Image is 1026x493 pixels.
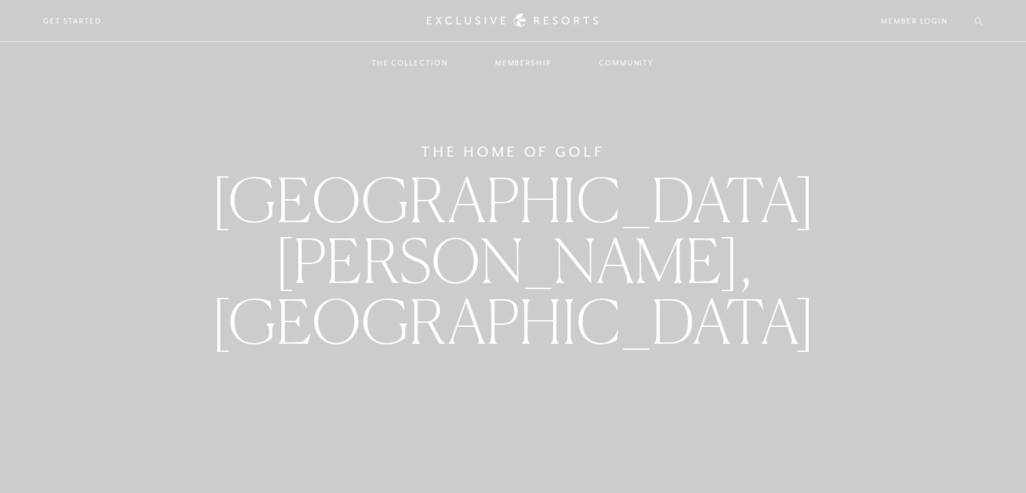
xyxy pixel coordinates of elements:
a: Community [586,43,668,82]
a: Membership [482,43,565,82]
a: The Collection [358,43,461,82]
span: [GEOGRAPHIC_DATA][PERSON_NAME], [GEOGRAPHIC_DATA] [211,163,815,358]
a: Member Login [881,15,948,27]
a: Get Started [43,15,102,27]
h6: The Home of Golf [421,141,604,163]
